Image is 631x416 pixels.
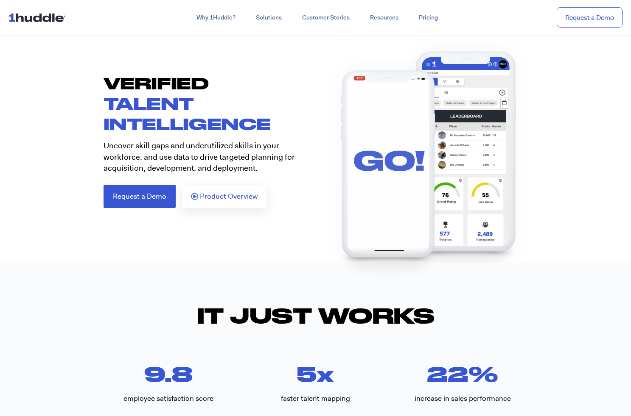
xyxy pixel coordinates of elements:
[246,10,292,25] a: Solutions
[186,10,246,25] a: Why 1Huddle?
[360,10,409,25] a: Resources
[95,384,242,413] div: employee satisfaction score
[200,193,258,200] span: Product Overview
[104,140,309,174] p: Uncover skill gaps and underutilized skills in your workforce, and use data to drive targeted pla...
[292,10,360,25] a: Customer Stories
[182,185,266,208] a: Product Overview
[8,9,69,25] img: ...
[557,7,623,28] a: Request a Demo
[389,384,536,413] div: increase in sales performance
[317,363,389,384] span: x
[427,363,468,384] span: 22
[113,193,166,200] span: Request a Demo
[242,384,389,413] div: faster talent mapping
[104,94,271,133] span: TALENT INTELLIGENCE
[144,363,193,384] span: 9.8
[297,363,317,384] span: 5
[104,73,316,134] h1: VERIFIED
[468,363,536,384] span: %
[104,185,176,208] a: Request a Demo
[409,10,448,25] a: Pricing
